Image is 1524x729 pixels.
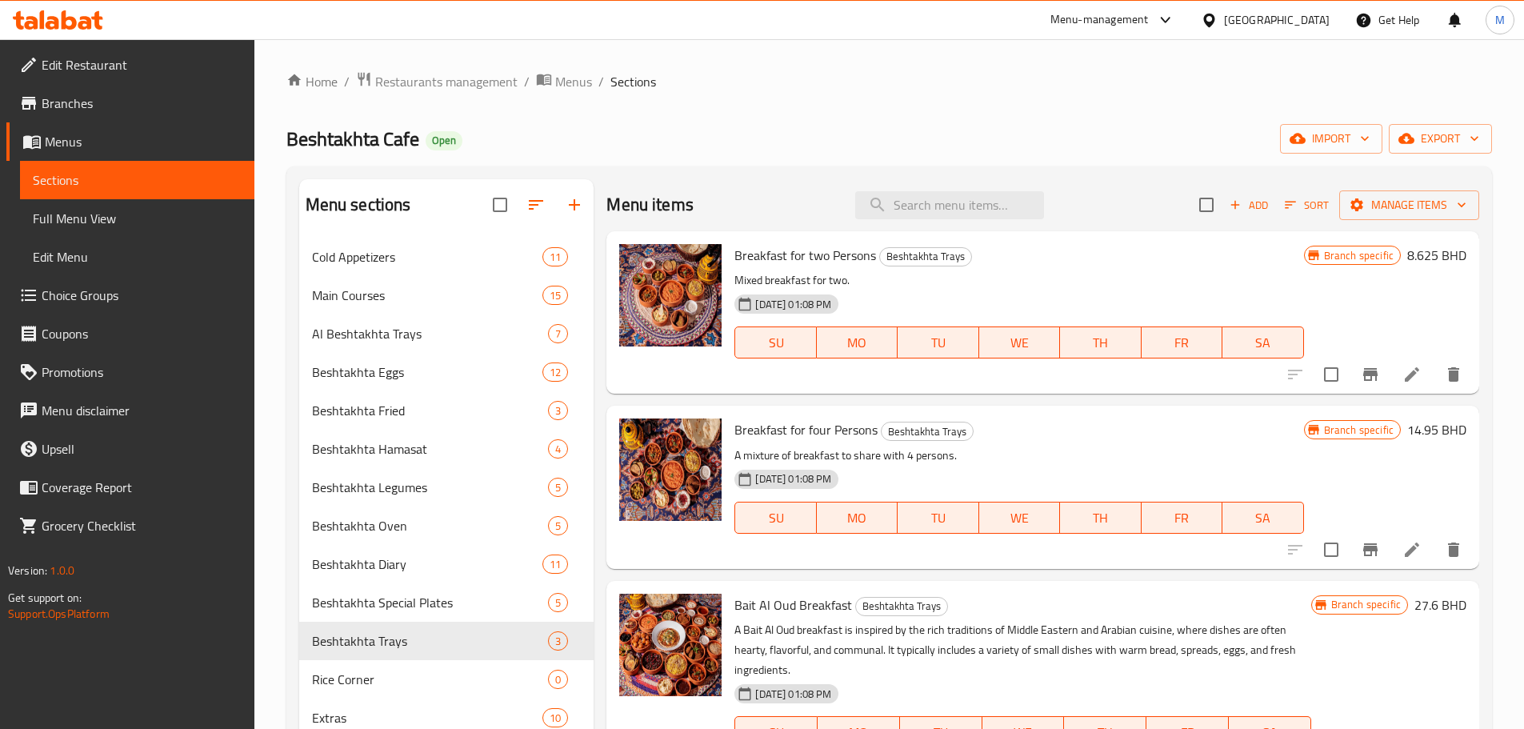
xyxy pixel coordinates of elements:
span: SU [742,507,810,530]
span: Coverage Report [42,478,242,497]
p: A Bait Al Oud breakfast is inspired by the rich traditions of Middle Eastern and Arabian cuisine,... [734,620,1310,680]
span: SU [742,331,810,354]
span: Edit Menu [33,247,242,266]
span: Beshtakhta Trays [312,631,549,651]
span: Beshtakhta Oven [312,516,549,535]
span: TH [1066,507,1135,530]
span: FR [1148,331,1217,354]
span: Get support on: [8,587,82,608]
span: WE [986,507,1054,530]
button: MO [817,502,898,534]
button: TH [1060,502,1142,534]
p: A mixture of breakfast to share with 4 persons. [734,446,1303,466]
div: items [548,401,568,420]
span: Extras [312,708,543,727]
button: Branch-specific-item [1351,531,1390,569]
button: import [1280,124,1382,154]
div: items [542,555,568,574]
span: Beshtakhta Trays [880,247,971,266]
h2: Menu items [606,193,694,217]
button: FR [1142,326,1223,358]
span: Choice Groups [42,286,242,305]
span: [DATE] 01:08 PM [749,687,838,702]
span: 4 [549,442,567,457]
span: Branch specific [1318,423,1400,438]
div: items [542,362,568,382]
span: Grocery Checklist [42,516,242,535]
span: M [1495,11,1505,29]
div: Beshtakhta Legumes5 [299,468,594,507]
span: WE [986,331,1054,354]
button: TH [1060,326,1142,358]
a: Branches [6,84,254,122]
span: MO [823,507,892,530]
span: Sections [33,170,242,190]
span: Breakfast for two Persons [734,243,876,267]
span: 5 [549,595,567,611]
span: MO [823,331,892,354]
div: Beshtakhta Trays [881,422,974,441]
div: Beshtakhta Diary11 [299,545,594,583]
div: Beshtakhta Special Plates [312,593,549,612]
span: Rice Corner [312,670,549,689]
span: Breakfast for four Persons [734,418,878,442]
span: 0 [549,672,567,687]
a: Menus [6,122,254,161]
div: items [548,516,568,535]
span: Select to update [1314,358,1348,391]
a: Home [286,72,338,91]
span: Add [1227,196,1270,214]
a: Grocery Checklist [6,507,254,545]
div: Beshtakhta Fried3 [299,391,594,430]
span: Select all sections [483,188,517,222]
li: / [524,72,530,91]
a: Support.OpsPlatform [8,603,110,624]
button: MO [817,326,898,358]
div: Al Beshtakhta Trays [312,324,549,343]
button: TU [898,502,979,534]
button: Add [1223,193,1274,218]
button: WE [979,326,1061,358]
span: 11 [543,250,567,265]
img: Breakfast for two Persons [619,244,722,346]
span: Main Courses [312,286,543,305]
span: Cold Appetizers [312,247,543,266]
span: Upsell [42,439,242,459]
div: Al Beshtakhta Trays7 [299,314,594,353]
span: Beshtakhta Eggs [312,362,543,382]
div: Beshtakhta Hamasat [312,439,549,459]
span: [DATE] 01:08 PM [749,297,838,312]
button: SU [734,502,816,534]
div: Beshtakhta Oven5 [299,507,594,545]
div: items [548,631,568,651]
span: Open [426,134,462,147]
div: Beshtakhta Special Plates5 [299,583,594,622]
div: items [548,439,568,459]
div: Beshtakhta Eggs12 [299,353,594,391]
span: Beshtakhta Legumes [312,478,549,497]
div: items [542,286,568,305]
span: Sort [1285,196,1329,214]
div: items [542,708,568,727]
li: / [598,72,604,91]
button: delete [1434,531,1473,569]
p: Mixed breakfast for two. [734,270,1303,290]
span: Menu disclaimer [42,401,242,420]
span: Add item [1223,193,1274,218]
span: Select section [1190,188,1223,222]
span: export [1402,129,1479,149]
span: FR [1148,507,1217,530]
div: Rice Corner0 [299,660,594,699]
span: 5 [549,480,567,495]
a: Restaurants management [356,71,518,92]
span: Sort items [1274,193,1339,218]
span: Sections [610,72,656,91]
a: Menu disclaimer [6,391,254,430]
span: Version: [8,560,47,581]
button: delete [1434,355,1473,394]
